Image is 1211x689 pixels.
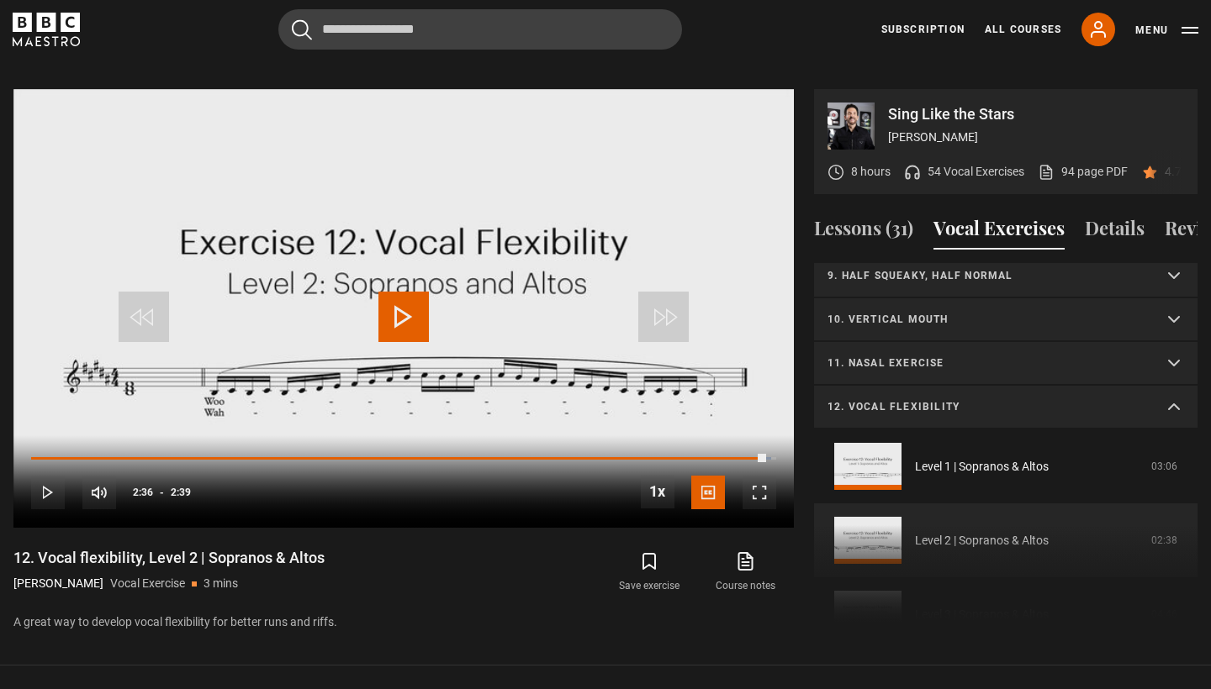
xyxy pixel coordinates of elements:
[691,476,725,509] button: Captions
[31,476,65,509] button: Play
[133,477,153,508] span: 2:36
[13,548,325,568] h1: 12. Vocal flexibility, Level 2 | Sopranos & Altos
[933,214,1065,250] button: Vocal Exercises
[1135,22,1198,39] button: Toggle navigation
[292,19,312,40] button: Submit the search query
[814,214,913,250] button: Lessons (31)
[1038,163,1128,181] a: 94 page PDF
[13,575,103,592] p: [PERSON_NAME]
[1085,214,1145,250] button: Details
[828,399,1144,414] p: 12. Vocal flexibility
[13,613,794,631] p: A great way to develop vocal flexibility for better runs and riffs.
[888,129,1184,146] p: [PERSON_NAME]
[31,457,776,460] div: Progress Bar
[928,163,1024,181] p: 54 Vocal Exercises
[828,355,1144,371] p: 11. Nasal exercise
[828,268,1144,283] p: 9. Half squeaky, half normal
[171,477,191,508] span: 2:39
[204,575,238,592] p: 3 mins
[985,22,1061,37] a: All Courses
[641,475,674,508] button: Playback Rate
[278,9,682,50] input: Search
[814,298,1198,342] summary: 10. Vertical mouth
[13,89,794,528] video-js: Video Player
[110,575,185,592] p: Vocal Exercise
[13,13,80,46] svg: BBC Maestro
[915,458,1049,476] a: Level 1 | Sopranos & Altos
[814,386,1198,429] summary: 12. Vocal flexibility
[814,255,1198,298] summary: 9. Half squeaky, half normal
[814,342,1198,386] summary: 11. Nasal exercise
[888,107,1184,122] p: Sing Like the Stars
[881,22,965,37] a: Subscription
[698,548,794,597] a: Course notes
[828,312,1144,327] p: 10. Vertical mouth
[160,487,164,498] span: -
[82,476,116,509] button: Mute
[601,548,697,597] button: Save exercise
[743,476,776,509] button: Fullscreen
[851,163,891,181] p: 8 hours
